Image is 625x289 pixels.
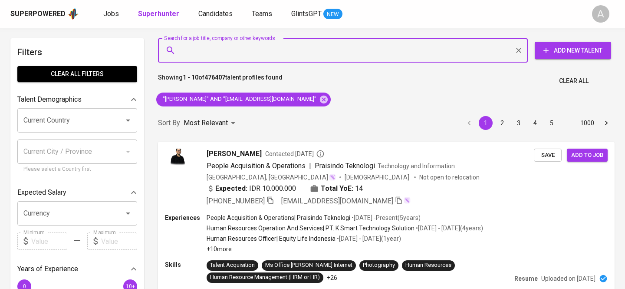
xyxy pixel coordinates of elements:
p: Human Resources Officer | Equity Life Indonesia [207,234,336,243]
button: Clear [513,44,525,56]
b: 1 - 10 [183,74,198,81]
p: Not open to relocation [419,173,480,182]
span: Technology and Information [378,163,455,169]
b: Total YoE: [321,183,353,194]
b: Superhunter [138,10,179,18]
p: Talent Demographics [17,94,82,105]
span: People Acquisition & Operations [207,162,306,170]
p: Human Resources Operation And Services | PT. K Smart Technology Solution [207,224,414,233]
button: Open [122,114,134,126]
button: Go to page 3 [512,116,526,130]
b: 476407 [204,74,225,81]
button: page 1 [479,116,493,130]
div: Talent Acquisition [210,261,255,269]
div: "[PERSON_NAME]" AND "[EMAIL_ADDRESS][DOMAIN_NAME]" [156,93,331,106]
span: "[PERSON_NAME]" AND "[EMAIL_ADDRESS][DOMAIN_NAME]" [156,95,322,103]
div: [GEOGRAPHIC_DATA], [GEOGRAPHIC_DATA] [207,173,336,182]
button: Open [122,207,134,219]
p: +10 more ... [207,245,483,253]
div: Expected Salary [17,184,137,201]
span: NEW [323,10,342,19]
p: Sort By [158,118,180,128]
span: Clear All [559,76,589,86]
a: Teams [252,9,274,20]
span: Clear All filters [24,69,130,80]
div: Human Resource Management (HRM or HR) [210,273,320,282]
p: Skills [165,260,207,269]
img: magic_wand.svg [404,197,411,204]
span: Add to job [571,150,603,160]
p: Resume [514,274,538,283]
div: Photography [363,261,395,269]
h6: Filters [17,45,137,59]
span: Contacted [DATE] [265,149,325,158]
button: Go to next page [599,116,613,130]
p: Years of Experience [17,264,78,274]
input: Value [31,233,67,250]
nav: pagination navigation [461,116,615,130]
a: Jobs [103,9,121,20]
p: Uploaded on [DATE] [541,274,595,283]
button: Go to page 4 [528,116,542,130]
span: Candidates [198,10,233,18]
button: Clear All [556,73,592,89]
span: [PERSON_NAME] [207,149,262,159]
b: Expected: [215,183,247,194]
span: Add New Talent [542,45,604,56]
button: Clear All filters [17,66,137,82]
p: +26 [327,273,337,282]
a: GlintsGPT NEW [291,9,342,20]
button: Save [534,149,562,162]
a: Superpoweredapp logo [10,7,79,20]
button: Add New Talent [535,42,611,59]
span: [DEMOGRAPHIC_DATA] [345,173,411,182]
div: Ms Office [PERSON_NAME] Internet [265,261,352,269]
a: Superhunter [138,9,181,20]
img: 8136b8db7393a5d9deb256612327cca8.png [165,149,191,175]
div: Talent Demographics [17,91,137,108]
p: Showing of talent profiles found [158,73,283,89]
div: … [561,119,575,127]
svg: By Batam recruiter [316,149,325,158]
input: Value [101,233,137,250]
span: Jobs [103,10,119,18]
div: Human Resources [405,261,451,269]
img: magic_wand.svg [329,174,336,181]
span: Save [538,150,557,160]
div: Superpowered [10,9,66,19]
a: Candidates [198,9,234,20]
span: 14 [355,183,363,194]
div: A [592,5,609,23]
span: Teams [252,10,272,18]
p: Please select a Country first [23,165,131,174]
p: Most Relevant [184,118,228,128]
span: [EMAIL_ADDRESS][DOMAIN_NAME] [281,197,393,205]
div: Years of Experience [17,260,137,278]
span: [PHONE_NUMBER] [207,197,265,205]
span: | [309,161,311,171]
button: Add to job [567,149,608,162]
p: • [DATE] - [DATE] ( 4 years ) [414,224,483,233]
button: Go to page 1000 [578,116,597,130]
p: Experiences [165,213,207,222]
p: • [DATE] - Present ( 5 years ) [350,213,421,222]
button: Go to page 2 [495,116,509,130]
button: Go to page 5 [545,116,559,130]
span: GlintsGPT [291,10,322,18]
p: • [DATE] - [DATE] ( 1 year ) [336,234,401,243]
p: People Acquisition & Operations | Praisindo Teknologi [207,213,350,222]
div: IDR 10.000.000 [207,183,296,194]
p: Expected Salary [17,187,66,198]
span: Praisindo Teknologi [315,162,375,170]
img: app logo [67,7,79,20]
div: Most Relevant [184,115,238,131]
